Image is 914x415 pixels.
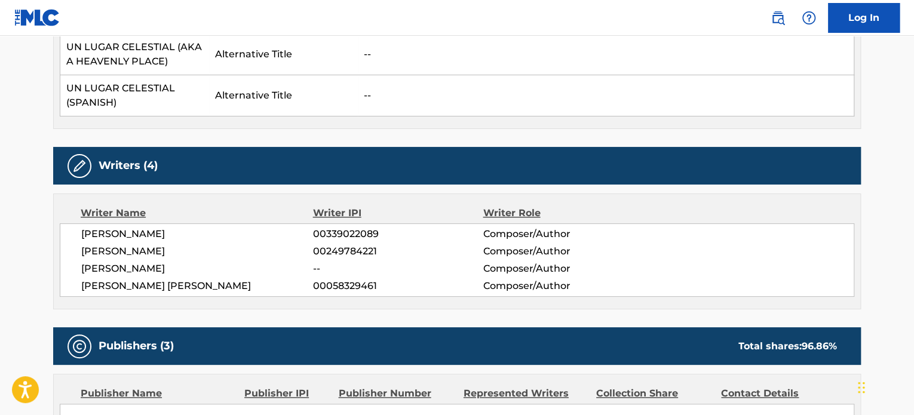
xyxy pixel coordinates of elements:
h5: Writers (4) [99,159,158,173]
img: MLC Logo [14,9,60,26]
span: [PERSON_NAME] [81,227,313,241]
div: Drag [858,370,865,405]
a: Public Search [766,6,790,30]
td: Alternative Title [209,34,358,75]
a: Log In [828,3,900,33]
span: 96.86 % [802,340,837,352]
span: -- [313,262,483,276]
div: Writer Role [483,206,637,220]
span: 00339022089 [313,227,483,241]
span: 00058329461 [313,279,483,293]
span: Composer/Author [483,262,637,276]
td: Alternative Title [209,75,358,116]
div: Publisher Name [81,386,235,401]
td: UN LUGAR CELESTIAL (AKA A HEAVENLY PLACE) [60,34,209,75]
td: -- [358,34,854,75]
td: UN LUGAR CELESTIAL (SPANISH) [60,75,209,116]
span: Composer/Author [483,227,637,241]
span: Composer/Author [483,244,637,259]
span: [PERSON_NAME] [81,244,313,259]
iframe: Chat Widget [854,358,914,415]
div: Represented Writers [464,386,587,401]
div: Contact Details [721,386,837,401]
img: search [771,11,785,25]
img: Publishers [72,339,87,353]
span: Composer/Author [483,279,637,293]
div: Total shares: [738,339,837,353]
td: -- [358,75,854,116]
div: Help [797,6,821,30]
h5: Publishers (3) [99,339,174,353]
span: 00249784221 [313,244,483,259]
img: help [802,11,816,25]
img: Writers [72,159,87,173]
div: Collection Share [596,386,712,401]
div: Publisher Number [338,386,454,401]
span: [PERSON_NAME] [81,262,313,276]
div: Publisher IPI [244,386,329,401]
span: [PERSON_NAME] [PERSON_NAME] [81,279,313,293]
div: Writer Name [81,206,313,220]
div: Writer IPI [313,206,483,220]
